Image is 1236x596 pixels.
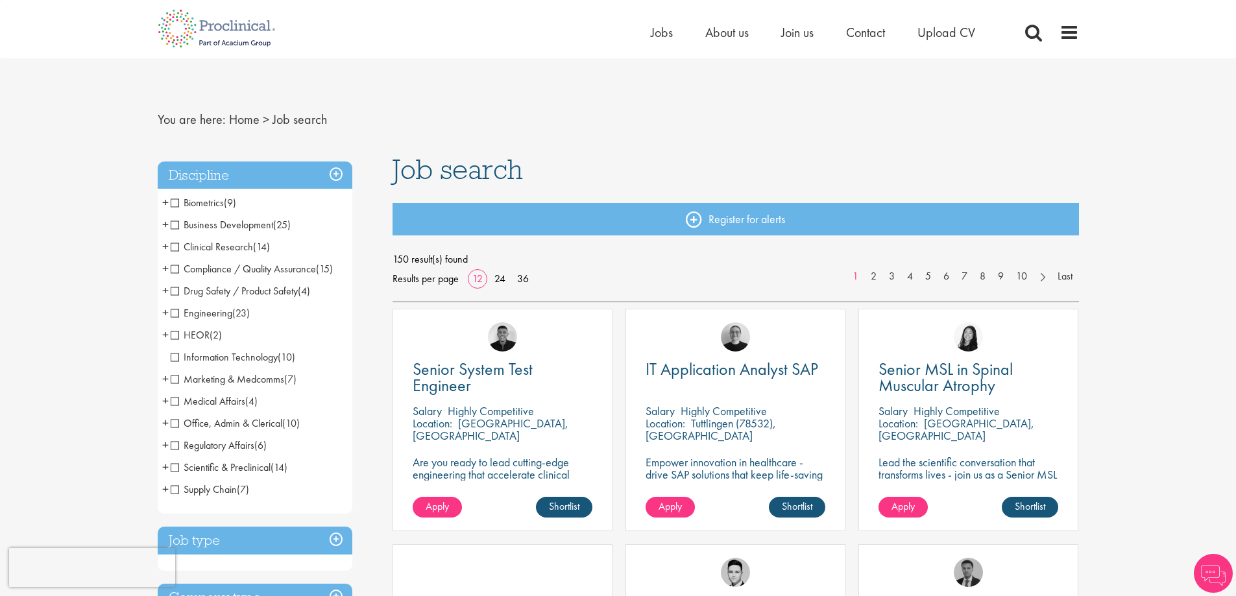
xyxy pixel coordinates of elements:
span: (25) [273,218,291,232]
a: Contact [846,24,885,41]
span: Salary [646,403,675,418]
a: Last [1051,269,1079,284]
a: 10 [1010,269,1034,284]
span: + [162,237,169,256]
img: Connor Lynes [721,558,750,587]
a: Shortlist [536,497,592,518]
span: Biometrics [171,196,236,209]
a: Senior MSL in Spinal Muscular Atrophy [879,361,1058,394]
span: Drug Safety / Product Safety [171,284,298,298]
span: Compliance / Quality Assurance [171,262,333,276]
a: 7 [955,269,974,284]
span: Results per page [393,269,459,289]
span: HEOR [171,328,222,342]
a: Senior System Test Engineer [413,361,592,394]
a: Apply [413,497,462,518]
span: Marketing & Medcomms [171,372,284,386]
a: Jobs [651,24,673,41]
p: Lead the scientific conversation that transforms lives - join us as a Senior MSL in Spinal Muscul... [879,456,1058,493]
a: Register for alerts [393,203,1079,235]
span: Clinical Research [171,240,253,254]
span: (10) [282,416,300,430]
span: Job search [393,152,523,187]
img: Carl Gbolade [954,558,983,587]
span: IT Application Analyst SAP [646,358,818,380]
span: Scientific & Preclinical [171,460,287,474]
a: 5 [919,269,938,284]
span: (14) [253,240,270,254]
span: Office, Admin & Clerical [171,416,300,430]
span: Apply [891,499,915,513]
span: (2) [210,328,222,342]
span: Salary [413,403,442,418]
span: + [162,193,169,212]
p: Highly Competitive [448,403,534,418]
span: Marketing & Medcomms [171,372,297,386]
span: Clinical Research [171,240,270,254]
a: Upload CV [917,24,975,41]
span: + [162,259,169,278]
span: Compliance / Quality Assurance [171,262,316,276]
a: 12 [468,272,487,285]
p: [GEOGRAPHIC_DATA], [GEOGRAPHIC_DATA] [413,416,568,443]
p: Tuttlingen (78532), [GEOGRAPHIC_DATA] [646,416,776,443]
span: + [162,435,169,455]
a: 6 [937,269,956,284]
span: + [162,325,169,344]
span: Regulatory Affairs [171,438,267,452]
span: Scientific & Preclinical [171,460,271,474]
iframe: reCAPTCHA [9,548,175,587]
a: 8 [973,269,992,284]
a: Apply [646,497,695,518]
span: Apply [426,499,449,513]
span: (15) [316,262,333,276]
span: > [263,111,269,128]
p: Highly Competitive [681,403,767,418]
span: + [162,479,169,499]
span: (23) [232,306,250,320]
span: + [162,391,169,411]
a: breadcrumb link [229,111,260,128]
span: Medical Affairs [171,394,245,408]
span: Business Development [171,218,273,232]
a: Shortlist [769,497,825,518]
span: (14) [271,460,287,474]
span: Office, Admin & Clerical [171,416,282,430]
span: HEOR [171,328,210,342]
span: + [162,413,169,433]
a: 4 [901,269,919,284]
span: (4) [245,394,258,408]
img: Emma Pretorious [721,322,750,352]
a: 3 [882,269,901,284]
span: (7) [284,372,297,386]
span: Location: [879,416,918,431]
span: + [162,303,169,322]
img: Christian Andersen [488,322,517,352]
a: 36 [513,272,533,285]
span: Senior MSL in Spinal Muscular Atrophy [879,358,1013,396]
p: Are you ready to lead cutting-edge engineering that accelerate clinical breakthroughs in biotech? [413,456,592,493]
span: (10) [278,350,295,364]
span: Regulatory Affairs [171,438,254,452]
span: Supply Chain [171,483,237,496]
h3: Job type [158,527,352,554]
a: 2 [864,269,883,284]
span: Senior System Test Engineer [413,358,533,396]
span: (7) [237,483,249,496]
span: (4) [298,284,310,298]
span: + [162,281,169,300]
span: Location: [413,416,452,431]
span: Job search [273,111,327,128]
span: 150 result(s) found [393,250,1079,269]
span: + [162,457,169,477]
h3: Discipline [158,161,352,189]
span: Business Development [171,218,291,232]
